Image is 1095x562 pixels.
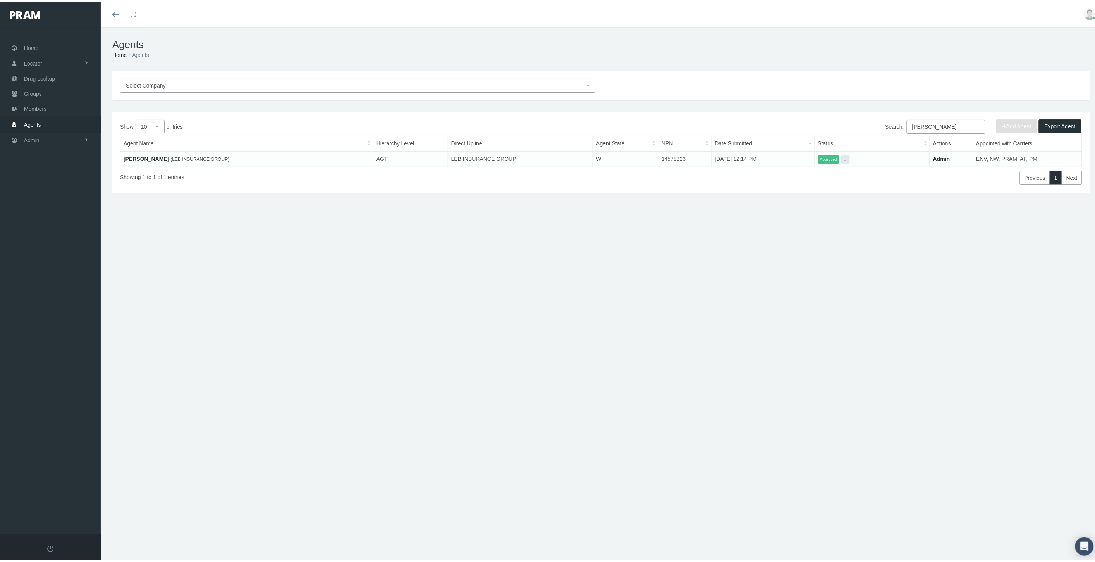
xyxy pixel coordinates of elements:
[24,39,38,54] span: Home
[818,154,839,162] span: Approved
[841,154,850,162] button: ...
[658,150,712,165] td: 14578323
[712,150,815,165] td: [DATE] 12:14 PM
[24,131,40,146] span: Admin
[373,150,448,165] td: AGT
[120,118,601,132] label: Show entries
[930,134,973,150] th: Actions
[1075,536,1094,554] div: Open Intercom Messenger
[126,81,166,87] span: Select Company
[124,154,169,160] a: [PERSON_NAME]
[1039,118,1081,132] button: Export Agent
[448,134,593,150] th: Direct Upline
[170,155,229,160] span: (LEB INSURANCE GROUP)
[1050,169,1062,183] a: 1
[10,10,40,17] img: PRAM_20_x_78.png
[712,134,815,150] th: Date Submitted: activate to sort column ascending
[996,118,1037,132] button: Add Agent
[120,134,373,150] th: Agent Name: activate to sort column ascending
[24,55,42,69] span: Locator
[127,49,149,58] li: Agents
[885,118,985,132] label: Search:
[1062,169,1082,183] a: Next
[907,118,985,132] input: Search:
[24,70,55,84] span: Drug Lookup
[24,100,46,115] span: Members
[933,154,950,160] a: Admin
[112,37,1090,49] h1: Agents
[658,134,712,150] th: NPN: activate to sort column ascending
[973,134,1082,150] th: Appointed with Carriers
[373,134,448,150] th: Hierarchy Level
[24,85,42,100] span: Groups
[136,118,165,132] select: Showentries
[973,150,1082,165] td: ENV, NW, PRAM, AF, PM
[593,150,658,165] td: WI
[815,134,930,150] th: Status: activate to sort column ascending
[1020,169,1050,183] a: Previous
[448,150,593,165] td: LEB INSURANCE GROUP
[24,116,41,131] span: Agents
[593,134,658,150] th: Agent State: activate to sort column ascending
[112,50,127,57] a: Home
